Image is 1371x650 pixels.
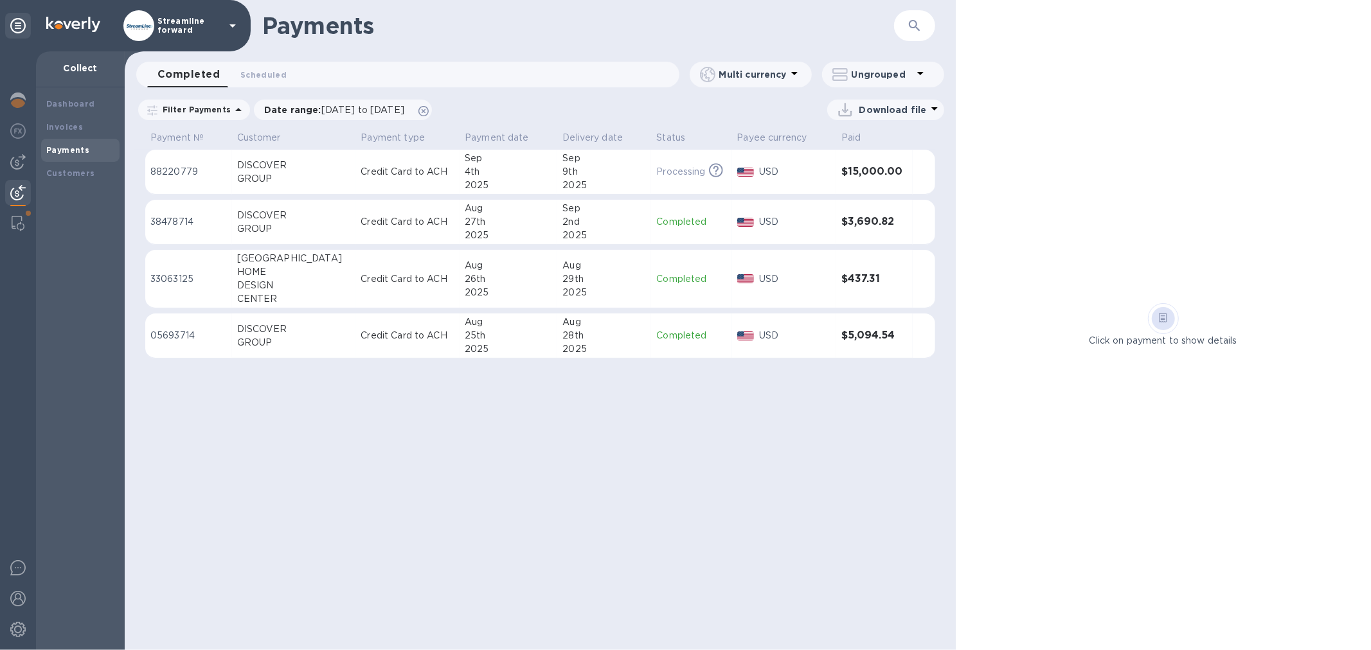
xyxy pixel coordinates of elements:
p: 33063125 [150,272,227,286]
span: Delivery date [562,131,640,145]
div: Aug [465,315,552,329]
div: 9th [562,165,646,179]
div: 26th [465,272,552,286]
b: Invoices [46,122,83,132]
h3: $437.31 [841,273,908,285]
div: Sep [562,202,646,215]
p: Payee currency [737,131,807,145]
div: 27th [465,215,552,229]
p: 05693714 [150,329,227,342]
span: Scheduled [240,68,287,82]
span: Payment № [150,131,220,145]
div: Aug [562,259,646,272]
div: 2025 [562,179,646,192]
p: Payment № [150,131,204,145]
div: Date range:[DATE] to [DATE] [254,100,432,120]
span: Payment date [465,131,546,145]
div: Aug [465,259,552,272]
p: Completed [656,215,726,229]
div: DISCOVER [237,209,351,222]
b: Dashboard [46,99,95,109]
p: USD [759,329,831,342]
p: USD [759,272,831,286]
div: 2nd [562,215,646,229]
span: Paid [841,131,878,145]
div: 2025 [465,179,552,192]
img: USD [737,274,755,283]
p: Completed [656,272,726,286]
p: Credit Card to ACH [361,165,454,179]
div: DESIGN [237,279,351,292]
div: 29th [562,272,646,286]
b: Payments [46,145,89,155]
div: DISCOVER [237,159,351,172]
img: USD [737,168,755,177]
p: Processing [656,165,705,179]
p: USD [759,215,831,229]
p: Paid [841,131,861,145]
p: Streamline forward [157,17,222,35]
img: Logo [46,17,100,32]
div: DISCOVER [237,322,351,336]
div: 4th [465,165,552,179]
div: Aug [465,202,552,215]
p: Filter Payments [157,104,231,115]
p: Click on payment to show details [1089,334,1237,347]
div: Unpin categories [5,13,31,39]
div: 2025 [562,342,646,356]
img: Foreign exchange [10,123,26,139]
b: Customers [46,168,95,178]
div: GROUP [237,222,351,236]
span: Payee currency [737,131,824,145]
p: Date range : [264,103,411,116]
div: 28th [562,329,646,342]
span: Payment type [361,131,442,145]
span: [DATE] to [DATE] [321,105,404,115]
div: 2025 [562,229,646,242]
p: Credit Card to ACH [361,272,454,286]
img: USD [737,218,755,227]
p: 88220779 [150,165,227,179]
div: Aug [562,315,646,329]
p: USD [759,165,831,179]
div: GROUP [237,336,351,349]
h3: $5,094.54 [841,329,908,342]
p: Completed [656,329,726,342]
p: Ungrouped [852,68,913,81]
img: USD [737,331,755,340]
div: HOME [237,265,351,279]
div: Sep [562,152,646,165]
p: Multi currency [719,68,787,81]
div: [GEOGRAPHIC_DATA] [237,252,351,265]
p: Delivery date [562,131,623,145]
h3: $3,690.82 [841,216,908,228]
p: Collect [46,62,114,75]
div: 2025 [562,286,646,299]
h1: Payments [262,12,894,39]
p: Status [656,131,685,145]
h3: $15,000.00 [841,166,908,178]
div: 2025 [465,229,552,242]
div: 25th [465,329,552,342]
p: 38478714 [150,215,227,229]
span: Status [656,131,702,145]
p: Payment type [361,131,425,145]
div: CENTER [237,292,351,306]
p: Credit Card to ACH [361,329,454,342]
div: GROUP [237,172,351,186]
p: Credit Card to ACH [361,215,454,229]
span: Customer [237,131,298,145]
p: Payment date [465,131,529,145]
div: 2025 [465,286,552,299]
div: 2025 [465,342,552,356]
span: Completed [157,66,220,83]
div: Sep [465,152,552,165]
p: Customer [237,131,281,145]
p: Download file [859,103,927,116]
